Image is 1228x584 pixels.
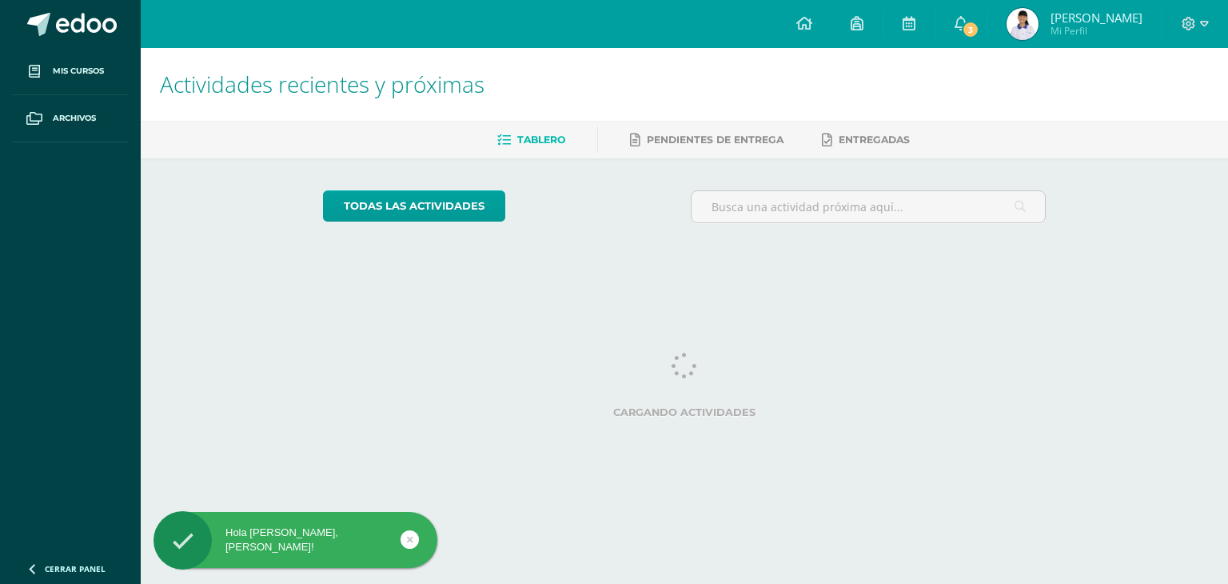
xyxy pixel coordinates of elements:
[1007,8,1039,40] img: a870b3e5c06432351c4097df98eac26b.png
[647,134,783,146] span: Pendientes de entrega
[497,127,565,153] a: Tablero
[53,65,104,78] span: Mis cursos
[160,69,484,99] span: Actividades recientes y próximas
[153,526,437,554] div: Hola [PERSON_NAME], [PERSON_NAME]!
[839,134,910,146] span: Entregadas
[692,191,1046,222] input: Busca una actividad próxima aquí...
[961,21,979,38] span: 3
[323,190,505,222] a: todas las Actividades
[53,112,96,125] span: Archivos
[1051,24,1142,38] span: Mi Perfil
[13,95,128,142] a: Archivos
[13,48,128,95] a: Mis cursos
[323,406,1047,418] label: Cargando actividades
[1051,10,1142,26] span: [PERSON_NAME]
[517,134,565,146] span: Tablero
[630,127,783,153] a: Pendientes de entrega
[822,127,910,153] a: Entregadas
[45,563,106,574] span: Cerrar panel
